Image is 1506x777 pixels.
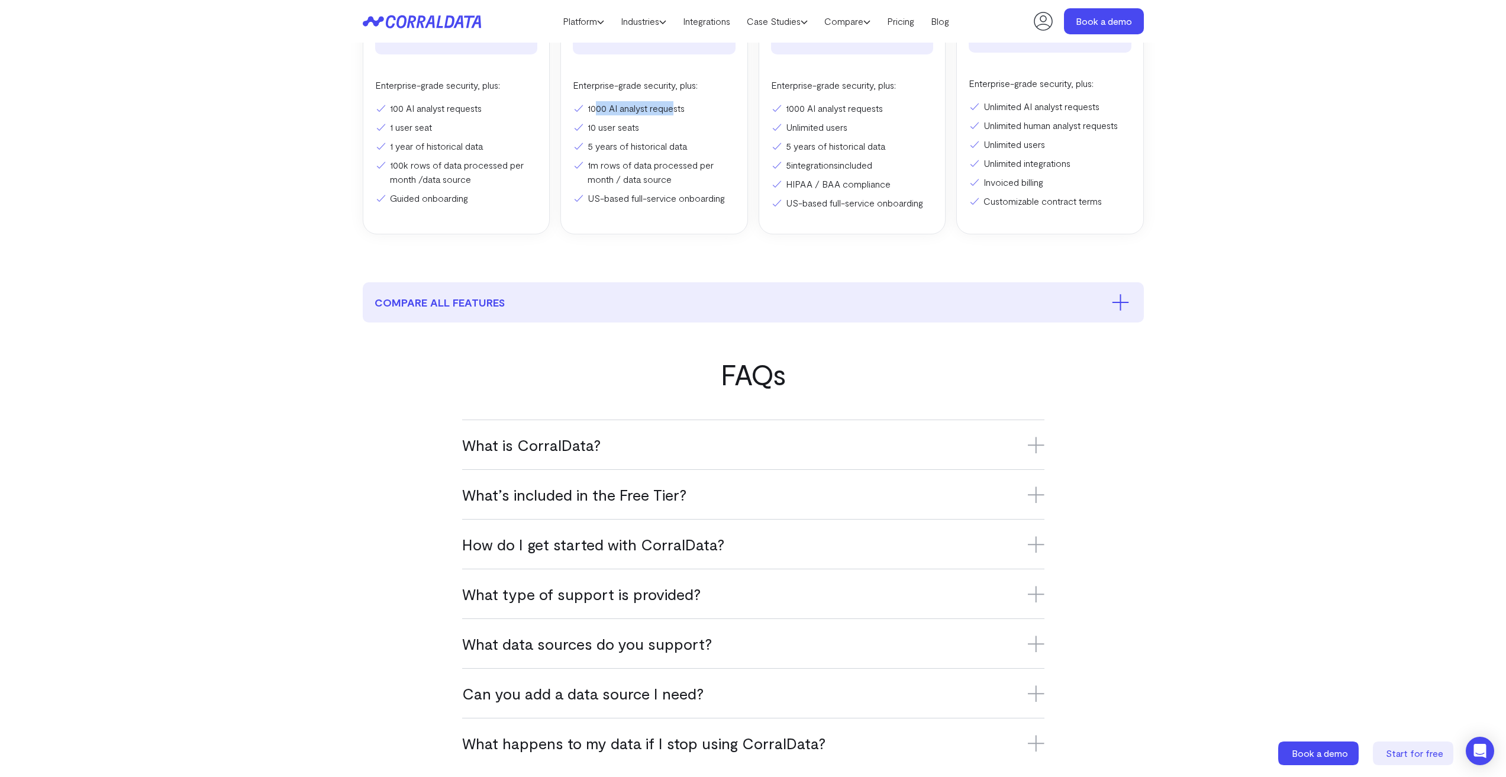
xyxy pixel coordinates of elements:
[573,139,736,153] li: 5 years of historical data
[771,139,934,153] li: 5 years of historical data
[462,733,1044,753] h3: What happens to my data if I stop using CorralData?
[791,159,838,170] a: integrations
[462,435,1044,454] h3: What is CorralData?
[771,196,934,210] li: US-based full-service onboarding
[462,485,1044,504] h3: What’s included in the Free Tier?
[879,12,923,30] a: Pricing
[363,282,1144,323] button: compare all features
[612,12,675,30] a: Industries
[554,12,612,30] a: Platform
[1064,8,1144,34] a: Book a demo
[739,12,816,30] a: Case Studies
[573,191,736,205] li: US-based full-service onboarding
[462,683,1044,703] h3: Can you add a data source I need?
[969,156,1131,170] li: Unlimited integrations
[969,99,1131,114] li: Unlimited AI analyst requests
[462,584,1044,604] h3: What type of support is provided?
[969,76,1131,91] p: Enterprise-grade security, plus:
[573,158,736,186] li: 1m rows of data processed per month / data source
[923,12,957,30] a: Blog
[375,139,538,153] li: 1 year of historical data
[969,194,1131,208] li: Customizable contract terms
[375,158,538,186] li: 100k rows of data processed per month /
[573,101,736,115] li: 1000 AI analyst requests
[462,634,1044,653] h3: What data sources do you support?
[771,158,934,172] li: 5 included
[363,358,1144,390] h2: FAQs
[375,191,538,205] li: Guided onboarding
[375,78,538,92] p: Enterprise-grade security, plus:
[816,12,879,30] a: Compare
[771,177,934,191] li: HIPAA / BAA compliance
[375,101,538,115] li: 100 AI analyst requests
[969,175,1131,189] li: Invoiced billing
[573,120,736,134] li: 10 user seats
[771,120,934,134] li: Unlimited users
[969,118,1131,133] li: Unlimited human analyst requests
[969,137,1131,151] li: Unlimited users
[1278,741,1361,765] a: Book a demo
[375,120,538,134] li: 1 user seat
[1466,737,1494,765] div: Open Intercom Messenger
[573,78,736,92] p: Enterprise-grade security, plus:
[1386,747,1443,759] span: Start for free
[771,78,934,92] p: Enterprise-grade security, plus:
[1373,741,1456,765] a: Start for free
[462,534,1044,554] h3: How do I get started with CorralData?
[423,173,471,185] a: data source
[771,101,934,115] li: 1000 AI analyst requests
[1292,747,1348,759] span: Book a demo
[675,12,739,30] a: Integrations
